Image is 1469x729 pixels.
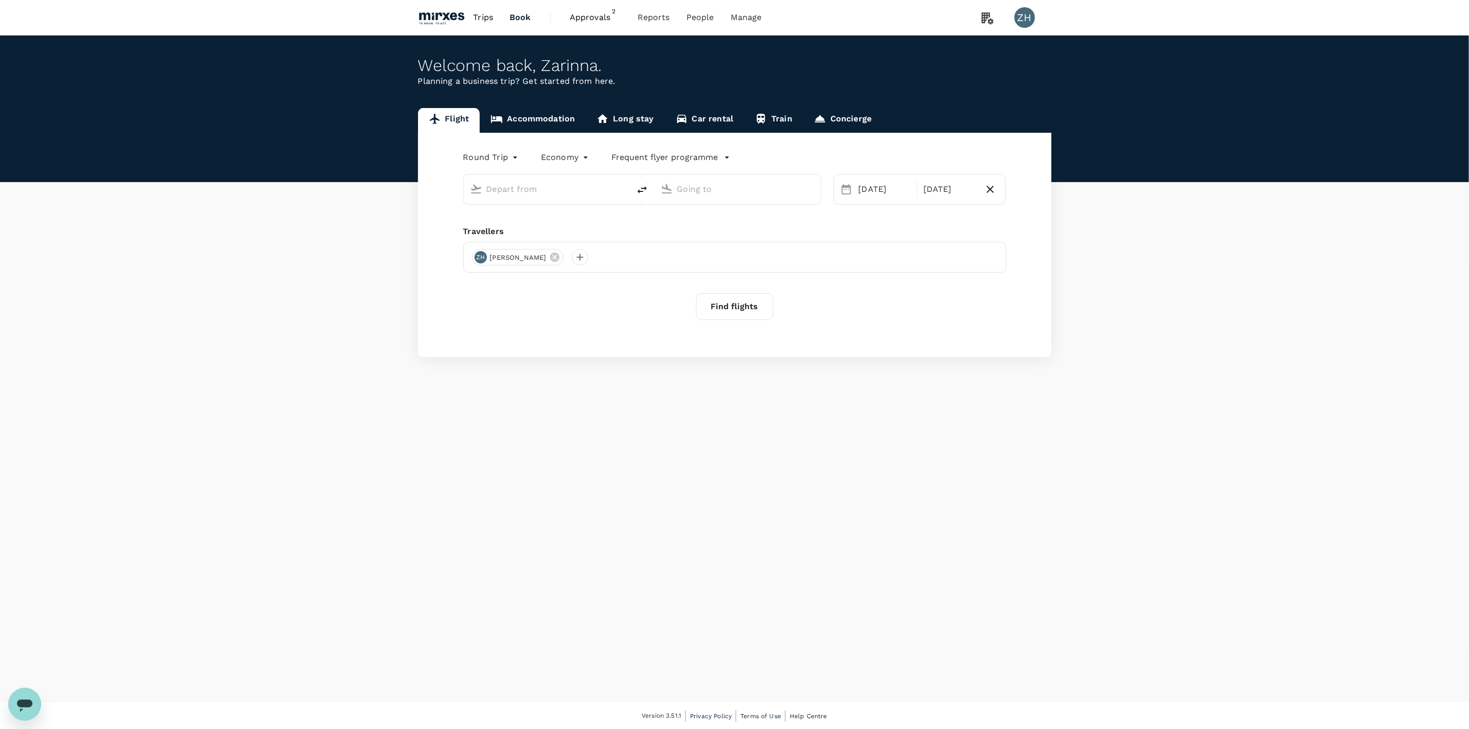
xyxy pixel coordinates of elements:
a: Help Centre [790,710,827,722]
p: Planning a business trip? Get started from here. [418,75,1051,87]
span: 2 [609,6,619,16]
iframe: Button to launch messaging window [8,688,41,721]
span: Approvals [570,11,621,24]
button: Open [623,188,625,190]
input: Going to [677,181,799,197]
a: Flight [418,108,480,133]
button: Find flights [696,293,773,320]
span: Help Centre [790,713,827,720]
button: Open [813,188,815,190]
a: Concierge [803,108,882,133]
a: Train [744,108,803,133]
p: Frequent flyer programme [611,151,718,164]
span: Trips [473,11,493,24]
div: Travellers [463,225,1006,238]
button: Frequent flyer programme [611,151,730,164]
div: [DATE] [855,179,915,200]
a: Accommodation [480,108,586,133]
span: People [686,11,714,24]
span: Version 3.51.1 [642,711,681,721]
div: ZH [1014,7,1035,28]
span: Privacy Policy [690,713,732,720]
div: ZH[PERSON_NAME] [472,249,564,265]
div: Welcome back , Zarinna . [418,56,1051,75]
span: Manage [731,11,762,24]
a: Long stay [586,108,664,133]
span: [PERSON_NAME] [484,253,553,263]
input: Depart from [486,181,608,197]
button: delete [630,177,655,202]
a: Privacy Policy [690,710,732,722]
div: [DATE] [919,179,980,200]
span: Book [510,11,531,24]
span: Reports [638,11,670,24]
span: Terms of Use [740,713,781,720]
a: Car rental [665,108,745,133]
a: Terms of Use [740,710,781,722]
div: Round Trip [463,149,521,166]
img: Mirxes Holding Pte Ltd [418,6,465,29]
div: ZH [475,251,487,263]
div: Economy [541,149,591,166]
